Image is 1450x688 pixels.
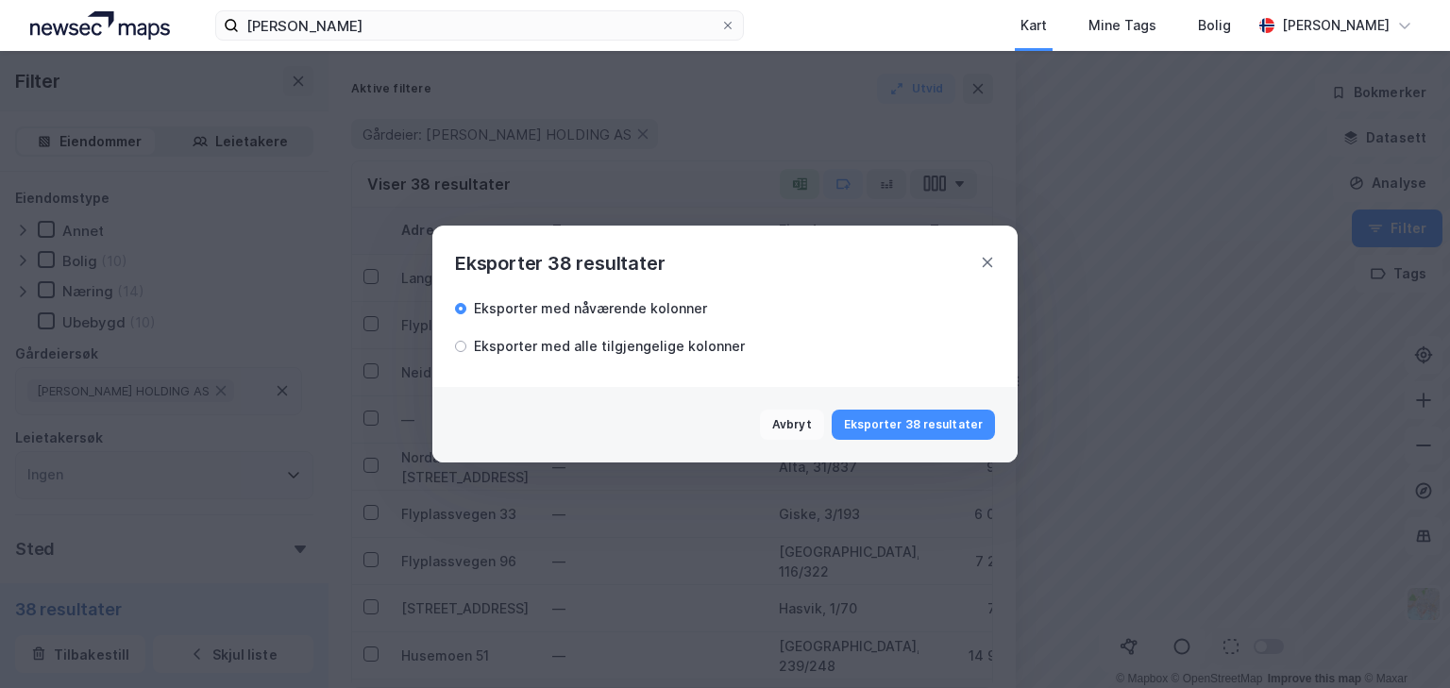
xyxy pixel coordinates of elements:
[1356,597,1450,688] div: Kontrollprogram for chat
[455,248,665,278] div: Eksporter 38 resultater
[1198,14,1231,37] div: Bolig
[474,297,707,320] div: Eksporter med nåværende kolonner
[1088,14,1156,37] div: Mine Tags
[832,410,995,440] button: Eksporter 38 resultater
[1020,14,1047,37] div: Kart
[760,410,824,440] button: Avbryt
[1282,14,1390,37] div: [PERSON_NAME]
[474,335,745,358] div: Eksporter med alle tilgjengelige kolonner
[239,11,720,40] input: Søk på adresse, matrikkel, gårdeiere, leietakere eller personer
[1356,597,1450,688] iframe: Chat Widget
[30,11,170,40] img: logo.a4113a55bc3d86da70a041830d287a7e.svg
